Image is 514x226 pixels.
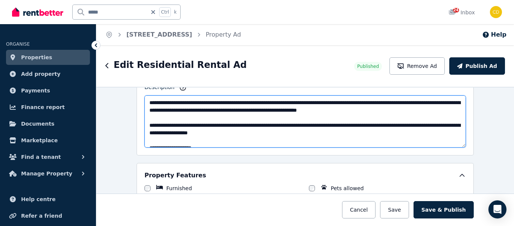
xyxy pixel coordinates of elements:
[21,86,50,95] span: Payments
[144,83,175,94] label: Description
[21,53,52,62] span: Properties
[21,152,61,161] span: Find a tenant
[21,169,72,178] span: Manage Property
[114,59,247,71] h1: Edit Residential Rental Ad
[6,42,30,47] span: ORGANISE
[21,69,61,78] span: Add property
[449,9,475,16] div: Inbox
[453,8,459,12] span: 24
[166,184,192,192] label: Furnished
[6,149,90,165] button: Find a tenant
[331,184,364,192] label: Pets allowed
[206,31,241,38] a: Property Ad
[6,133,90,148] a: Marketplace
[21,195,56,204] span: Help centre
[449,57,505,75] button: Publish Ad
[6,100,90,115] a: Finance report
[490,6,502,18] img: Chris Dimitropoulos
[482,30,506,39] button: Help
[174,9,176,15] span: k
[12,6,63,18] img: RentBetter
[342,201,376,218] button: Cancel
[6,116,90,131] a: Documents
[159,7,171,17] span: Ctrl
[6,83,90,98] a: Payments
[389,57,445,75] button: Remove Ad
[357,63,379,69] span: Published
[414,201,474,218] button: Save & Publish
[21,211,62,220] span: Refer a friend
[21,119,55,128] span: Documents
[488,200,506,218] div: Open Intercom Messenger
[6,50,90,65] a: Properties
[6,166,90,181] button: Manage Property
[144,171,206,180] h5: Property Features
[6,192,90,207] a: Help centre
[6,208,90,223] a: Refer a friend
[126,31,192,38] a: [STREET_ADDRESS]
[21,103,65,112] span: Finance report
[6,66,90,81] a: Add property
[96,24,250,45] nav: Breadcrumb
[21,136,58,145] span: Marketplace
[380,201,409,218] button: Save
